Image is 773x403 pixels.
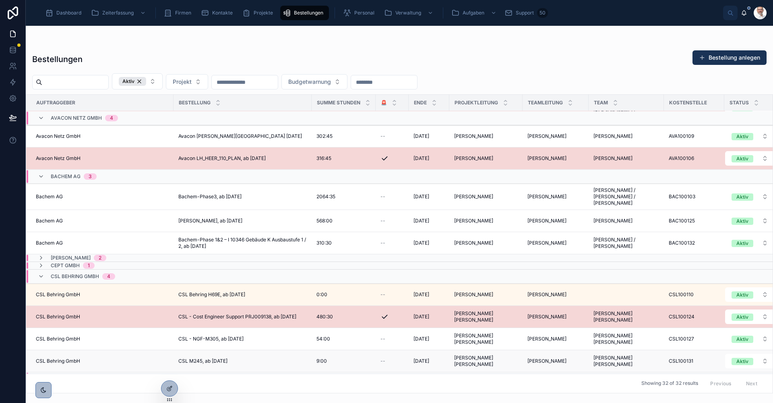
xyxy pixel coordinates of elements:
a: [PERSON_NAME] [593,133,659,139]
a: [PERSON_NAME] [527,240,584,246]
a: Bachem AG [36,240,169,246]
a: [PERSON_NAME] [454,155,518,162]
a: Verwaltung [382,6,437,20]
div: 4 [110,115,113,121]
span: CSL Behring GmbH [36,336,80,342]
span: [PERSON_NAME] [51,255,91,261]
a: 54:00 [316,336,371,342]
span: CSL Behring GmbH [36,314,80,320]
a: [PERSON_NAME] [PERSON_NAME] [593,332,659,345]
a: [PERSON_NAME] [PERSON_NAME] [454,332,518,345]
span: [PERSON_NAME] / [PERSON_NAME] / [PERSON_NAME] [593,187,659,206]
a: [PERSON_NAME] [PERSON_NAME] [454,355,518,368]
a: CSL Behring GmbH [36,314,169,320]
a: [PERSON_NAME] [527,314,584,320]
span: [PERSON_NAME] [454,193,493,200]
span: Zeiterfassung [102,10,134,16]
a: [PERSON_NAME] [527,291,584,298]
a: Support50 [502,6,550,20]
a: Avacon Netz GmbH [36,155,169,162]
span: Summe Stunden [317,100,360,106]
a: [DATE] [413,291,444,298]
span: [PERSON_NAME] [454,155,493,162]
div: Aktiv [736,155,748,162]
a: [DATE] [413,218,444,224]
a: BAC100132 [669,240,719,246]
h1: Bestellungen [32,54,83,65]
div: Aktiv [736,314,748,321]
span: 2064:35 [316,193,335,200]
span: -- [380,218,385,224]
div: Aktiv [736,291,748,299]
span: Projekt [173,78,192,86]
span: CSL M245, ab [DATE] [178,358,227,364]
span: Team [594,100,608,106]
a: CSL - Cost Engineer Support PRJ009138, ab [DATE] [178,314,307,320]
span: AVA100106 [669,155,694,162]
button: Select Button [166,74,208,89]
span: [PERSON_NAME] [527,218,566,224]
span: Support [516,10,534,16]
span: -- [380,240,385,246]
a: 302:45 [316,133,371,139]
span: 0:00 [316,291,327,298]
span: CEPT GmbH [51,262,80,269]
a: -- [380,358,404,364]
span: [PERSON_NAME] [454,240,493,246]
a: -- [380,218,404,224]
span: [PERSON_NAME] [527,314,566,320]
span: Showing 32 of 32 results [641,380,698,387]
span: Avacon Netz GmbH [36,133,81,139]
a: Bachem AG [36,218,169,224]
a: [PERSON_NAME] [PERSON_NAME] [593,355,659,368]
a: [PERSON_NAME] [454,291,518,298]
span: Aufgaben [463,10,484,16]
span: AVA100109 [669,133,694,139]
div: Aktiv [736,336,748,343]
span: CSL Behring GmbH [51,273,99,280]
div: Aktiv [736,240,748,247]
span: [PERSON_NAME] / [PERSON_NAME] [593,237,659,249]
a: CSL - NGF-M305, ab [DATE] [178,336,307,342]
a: [PERSON_NAME] [527,358,584,364]
span: [PERSON_NAME] [454,291,493,298]
a: [PERSON_NAME] [593,155,659,162]
span: -- [380,336,385,342]
a: -- [380,336,404,342]
span: Status [730,100,749,106]
a: [PERSON_NAME] [527,133,584,139]
a: 2064:35 [316,193,371,200]
a: Aufgaben [449,6,500,20]
a: CSL100127 [669,336,719,342]
a: BAC100103 [669,193,719,200]
span: [PERSON_NAME] [527,291,566,298]
a: [PERSON_NAME] [527,336,584,342]
span: Verwaltung [395,10,421,16]
a: [PERSON_NAME] [PERSON_NAME] [454,310,518,323]
a: [DATE] [413,358,444,364]
span: [PERSON_NAME] [527,133,566,139]
a: CSL Behring GmbH [36,336,169,342]
a: Bachem AG [36,193,169,200]
a: Kontakte [198,6,238,20]
span: Bachem AG [36,240,63,246]
span: Personal [354,10,374,16]
a: [DATE] [413,193,444,200]
div: Aktiv [736,358,748,365]
span: BAC100132 [669,240,695,246]
a: [DATE] [413,240,444,246]
a: Avacon Netz GmbH [36,133,169,139]
a: CSL Behring H69E, ab [DATE] [178,291,307,298]
span: Avacon LH_HEER_110_PLAN, ab [DATE] [178,155,266,162]
a: -- [380,193,404,200]
span: [DATE] [413,314,429,320]
a: Firmen [161,6,197,20]
span: [PERSON_NAME] [527,240,566,246]
span: -- [380,358,385,364]
span: [DATE] [413,291,429,298]
a: 568:00 [316,218,371,224]
div: 4 [107,273,110,280]
div: Aktiv [736,193,748,201]
span: CSL Behring GmbH [36,291,80,298]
